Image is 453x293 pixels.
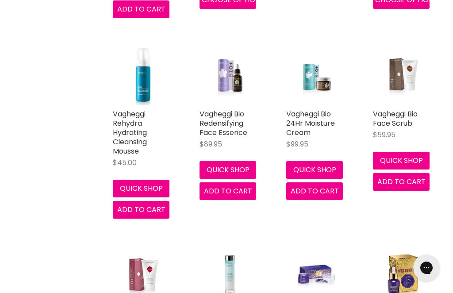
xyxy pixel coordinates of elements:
[204,186,252,196] span: Add to cart
[373,173,430,191] button: Add to cart
[377,177,426,187] span: Add to cart
[291,186,339,196] span: Add to cart
[117,204,165,215] span: Add to cart
[286,45,346,105] a: Vagheggi Bio 24Hr Moisture Cream
[200,182,256,200] button: Add to cart
[409,251,444,284] iframe: Gorgias live chat messenger
[383,45,423,105] img: Vagheggi Bio Face Scrub
[373,109,418,128] a: Vagheggi Bio Face Scrub
[286,139,308,149] span: $99.95
[286,109,335,138] a: Vagheggi Bio 24Hr Moisture Cream
[200,161,256,179] button: Quick shop
[286,182,343,200] button: Add to cart
[113,109,147,156] a: Vagheggi Rehydra Hydrating Cleansing Mousse
[113,201,169,219] button: Add to cart
[373,45,433,105] a: Vagheggi Bio Face Scrub
[113,0,169,18] button: Add to cart
[200,45,260,105] a: Vagheggi Bio Redensifying Face Essence
[373,152,430,170] button: Quick shop
[113,158,137,168] span: $45.00
[296,45,337,105] img: Vagheggi Bio 24Hr Moisture Cream
[113,180,169,197] button: Quick shop
[373,130,395,140] span: $59.95
[113,45,173,105] img: Vagheggi Rehydra Hydrating Cleansing Mousse
[210,45,250,105] img: Vagheggi Bio Redensifying Face Essence
[117,4,165,14] span: Add to cart
[286,161,343,179] button: Quick shop
[200,109,247,138] a: Vagheggi Bio Redensifying Face Essence
[200,139,222,149] span: $89.95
